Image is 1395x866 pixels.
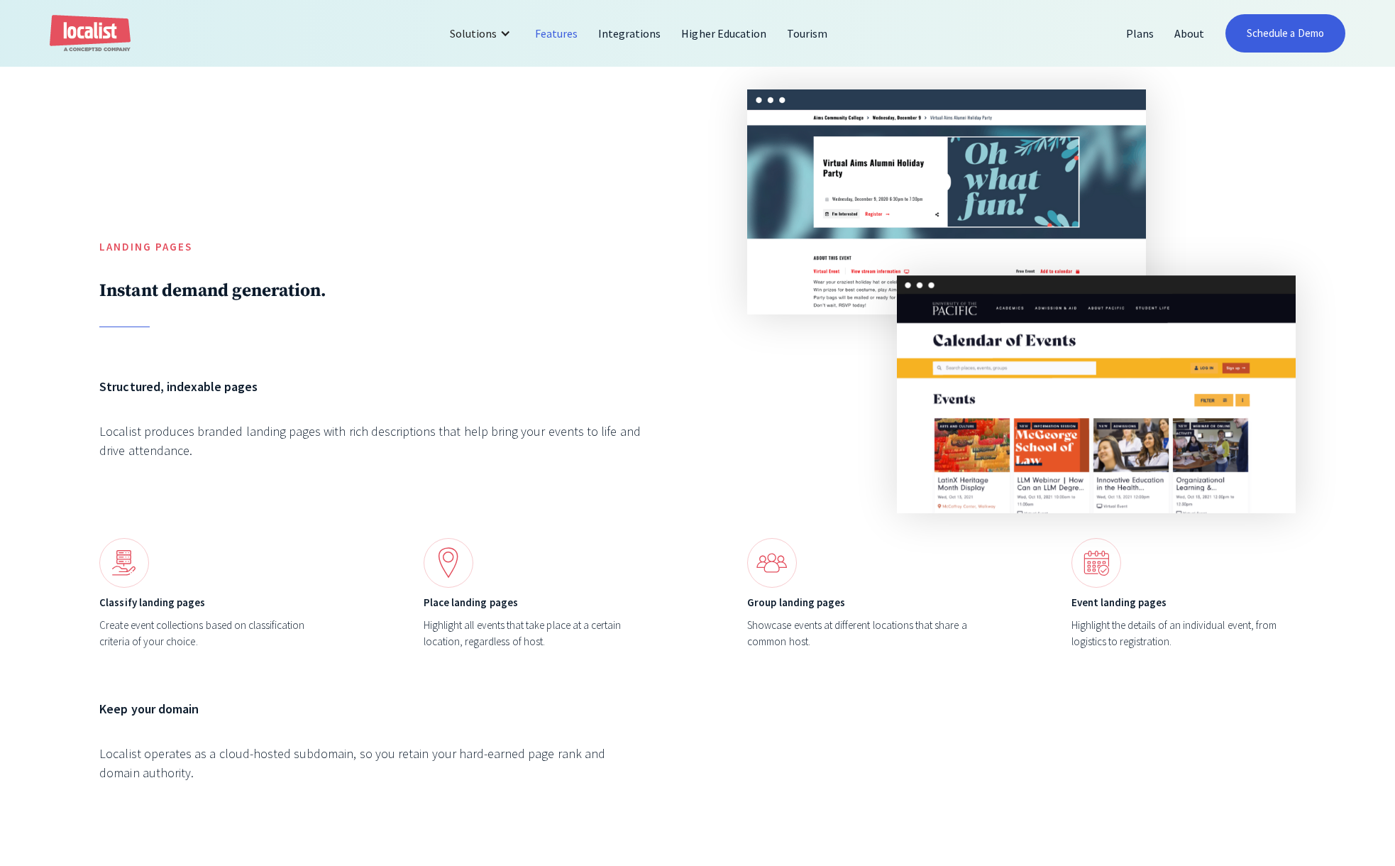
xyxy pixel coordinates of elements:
[1071,618,1296,649] div: Highlight the details of an individual event, from logistics to registration.
[1164,16,1215,50] a: About
[777,16,838,50] a: Tourism
[99,239,647,256] h5: Landing Pages
[99,595,324,611] h6: Classify landing pages
[588,16,671,50] a: Integrations
[747,538,797,588] img: Benefits
[99,699,647,718] h6: Keep your domain
[50,15,131,53] a: home
[424,595,648,611] h6: Place landing pages
[1071,595,1296,611] h6: Event landing pages
[439,16,525,50] div: Solutions
[671,16,777,50] a: Higher Education
[747,618,971,649] div: Showcase events at different locations that share a common host.
[99,377,647,396] h6: Structured, indexable pages
[424,618,648,649] div: Highlight all events that take place at a certain location, regardless of host.
[525,16,588,50] a: Features
[99,538,149,588] img: Landing page icon
[1116,16,1164,50] a: Plans
[99,280,647,302] h2: Instant demand generation.
[99,618,324,649] div: Create event collections based on classification criteria of your choice.
[99,744,647,782] div: Localist operates as a cloud-hosted subdomain, so you retain your hard-earned page rank and domai...
[99,422,647,460] div: Localist produces branded landing pages with rich descriptions that help bring your events to lif...
[450,25,497,42] div: Solutions
[1225,14,1345,53] a: Schedule a Demo
[747,595,971,611] h6: Group landing pages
